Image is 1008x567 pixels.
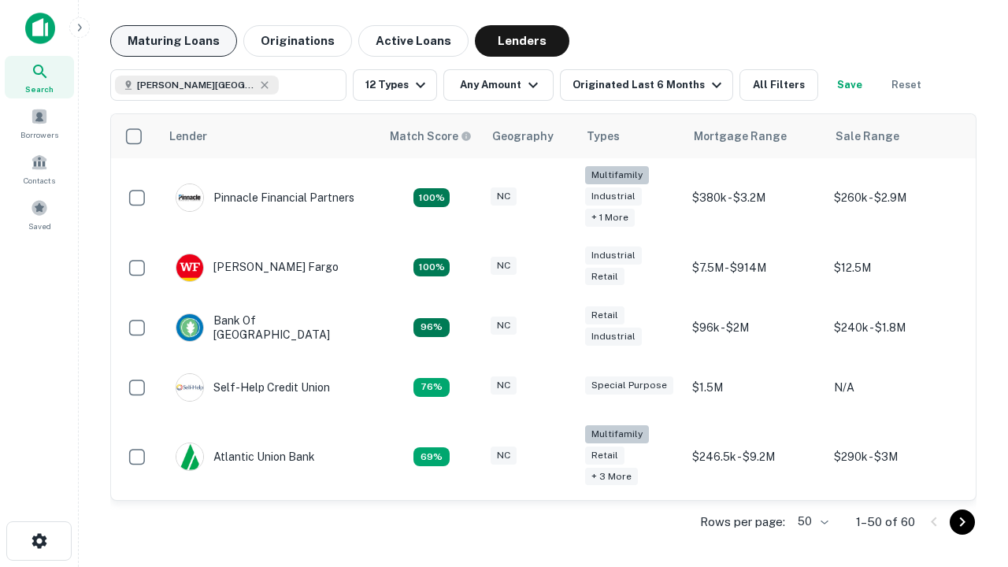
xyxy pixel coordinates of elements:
[585,209,635,227] div: + 1 more
[28,220,51,232] span: Saved
[491,257,517,275] div: NC
[5,102,74,144] a: Borrowers
[585,425,649,443] div: Multifamily
[684,158,826,238] td: $380k - $3.2M
[573,76,726,94] div: Originated Last 6 Months
[856,513,915,532] p: 1–50 of 60
[353,69,437,101] button: 12 Types
[491,447,517,465] div: NC
[483,114,577,158] th: Geography
[585,468,638,486] div: + 3 more
[826,417,968,497] td: $290k - $3M
[176,314,203,341] img: picture
[491,187,517,206] div: NC
[176,443,203,470] img: picture
[24,174,55,187] span: Contacts
[491,376,517,395] div: NC
[585,246,642,265] div: Industrial
[585,328,642,346] div: Industrial
[694,127,787,146] div: Mortgage Range
[684,114,826,158] th: Mortgage Range
[413,258,450,277] div: Matching Properties: 15, hasApolloMatch: undefined
[413,378,450,397] div: Matching Properties: 11, hasApolloMatch: undefined
[700,513,785,532] p: Rows per page:
[413,318,450,337] div: Matching Properties: 14, hasApolloMatch: undefined
[5,147,74,190] a: Contacts
[243,25,352,57] button: Originations
[5,193,74,235] a: Saved
[491,317,517,335] div: NC
[176,183,354,212] div: Pinnacle Financial Partners
[825,69,875,101] button: Save your search to get updates of matches that match your search criteria.
[390,128,469,145] h6: Match Score
[585,447,624,465] div: Retail
[577,114,684,158] th: Types
[826,358,968,417] td: N/A
[176,254,203,281] img: picture
[881,69,932,101] button: Reset
[826,114,968,158] th: Sale Range
[137,78,255,92] span: [PERSON_NAME][GEOGRAPHIC_DATA], [GEOGRAPHIC_DATA]
[176,313,365,342] div: Bank Of [GEOGRAPHIC_DATA]
[358,25,469,57] button: Active Loans
[836,127,899,146] div: Sale Range
[413,188,450,207] div: Matching Properties: 26, hasApolloMatch: undefined
[20,128,58,141] span: Borrowers
[475,25,569,57] button: Lenders
[929,391,1008,466] iframe: Chat Widget
[684,298,826,358] td: $96k - $2M
[176,443,315,471] div: Atlantic Union Bank
[826,158,968,238] td: $260k - $2.9M
[5,56,74,98] a: Search
[684,417,826,497] td: $246.5k - $9.2M
[585,268,624,286] div: Retail
[390,128,472,145] div: Capitalize uses an advanced AI algorithm to match your search with the best lender. The match sco...
[585,306,624,324] div: Retail
[443,69,554,101] button: Any Amount
[169,127,207,146] div: Lender
[25,83,54,95] span: Search
[492,127,554,146] div: Geography
[413,447,450,466] div: Matching Properties: 10, hasApolloMatch: undefined
[585,166,649,184] div: Multifamily
[160,114,380,158] th: Lender
[176,374,203,401] img: picture
[826,298,968,358] td: $240k - $1.8M
[585,376,673,395] div: Special Purpose
[791,510,831,533] div: 50
[684,358,826,417] td: $1.5M
[176,373,330,402] div: Self-help Credit Union
[585,187,642,206] div: Industrial
[176,184,203,211] img: picture
[739,69,818,101] button: All Filters
[25,13,55,44] img: capitalize-icon.png
[587,127,620,146] div: Types
[560,69,733,101] button: Originated Last 6 Months
[950,510,975,535] button: Go to next page
[380,114,483,158] th: Capitalize uses an advanced AI algorithm to match your search with the best lender. The match sco...
[826,238,968,298] td: $12.5M
[684,238,826,298] td: $7.5M - $914M
[110,25,237,57] button: Maturing Loans
[176,254,339,282] div: [PERSON_NAME] Fargo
